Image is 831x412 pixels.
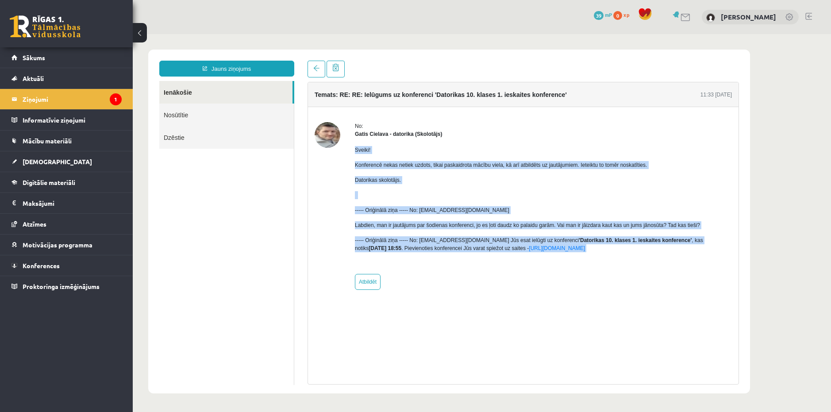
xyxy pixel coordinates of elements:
[222,187,599,195] p: Labdien, man ir jautājums par šodienas konferenci, jo es ļoti daudz ko palaidu garām. Vai man ir ...
[12,214,122,234] a: Atzīmes
[222,97,309,103] strong: Gatis Cielava - datorika (Skolotājs)
[12,68,122,89] a: Aktuāli
[23,158,92,166] span: [DEMOGRAPHIC_DATA]
[27,69,161,92] a: Nosūtītie
[23,220,46,228] span: Atzīmes
[613,11,634,18] a: 0 xp
[222,240,248,256] a: Atbildēt
[12,193,122,213] a: Maksājumi
[110,93,122,105] i: 1
[446,203,559,209] b: 'Datorikas 10. klases 1. ieskaites konference'
[721,12,776,21] a: [PERSON_NAME]
[236,211,269,217] b: [DATE] 18:55
[23,74,44,82] span: Aktuāli
[10,15,81,38] a: Rīgas 1. Tālmācības vidusskola
[23,178,75,186] span: Digitālie materiāli
[706,13,715,22] img: Vitālijs Čugunovs
[605,11,612,18] span: mP
[12,276,122,296] a: Proktoringa izmēģinājums
[12,235,122,255] a: Motivācijas programma
[594,11,612,18] a: 39 mP
[222,112,599,120] p: Sveiki!
[222,202,599,218] p: ----- Oriģinālā ziņa ----- No: [EMAIL_ADDRESS][DOMAIN_NAME] Jūs esat ielūgti uz konferenci , kas ...
[12,255,122,276] a: Konferences
[222,142,599,150] p: Datorikas skolotājs.
[182,57,434,64] h4: Temats: RE: RE: Ielūgums uz konferenci 'Datorikas 10. klases 1. ieskaites konference'
[23,110,122,130] legend: Informatīvie ziņojumi
[23,262,60,270] span: Konferences
[396,211,452,217] a: [URL][DOMAIN_NAME]
[613,11,622,20] span: 0
[12,172,122,193] a: Digitālie materiāli
[222,88,599,96] div: No:
[12,89,122,109] a: Ziņojumi1
[23,241,92,249] span: Motivācijas programma
[623,11,629,18] span: xp
[23,89,122,109] legend: Ziņojumi
[23,137,72,145] span: Mācību materiāli
[27,47,160,69] a: Ienākošie
[568,57,599,65] div: 11:33 [DATE]
[222,172,599,180] p: ----- Oriģinālā ziņa ----- No: [EMAIL_ADDRESS][DOMAIN_NAME]
[12,47,122,68] a: Sākums
[222,127,599,135] p: Konferencē nekas netiek uzdots, tikai paskaidrota mācību viela, kā arī atbildēts uz jautājumiem. ...
[27,27,162,42] a: Jauns ziņojums
[23,54,45,62] span: Sākums
[182,88,208,114] img: Gatis Cielava - datorika
[12,110,122,130] a: Informatīvie ziņojumi
[594,11,604,20] span: 39
[23,282,100,290] span: Proktoringa izmēģinājums
[27,92,161,115] a: Dzēstie
[23,193,122,213] legend: Maksājumi
[12,131,122,151] a: Mācību materiāli
[12,151,122,172] a: [DEMOGRAPHIC_DATA]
